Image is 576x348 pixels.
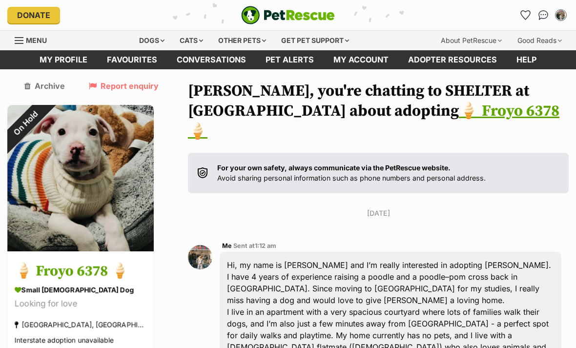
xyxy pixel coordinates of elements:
[15,260,146,282] h3: 🍦 Froyo 6378 🍦
[7,7,60,23] a: Donate
[89,82,159,90] a: Report enquiry
[324,50,398,69] a: My account
[7,244,154,253] a: On Hold
[211,31,273,50] div: Other pets
[15,297,146,310] div: Looking for love
[535,7,551,23] a: Conversations
[434,31,509,50] div: About PetRescue
[398,50,507,69] a: Adopter resources
[553,7,569,23] button: My account
[538,10,549,20] img: chat-41dd97257d64d25036548639549fe6c8038ab92f7586957e7f3b1b290dea8141.svg
[97,50,167,69] a: Favourites
[30,50,97,69] a: My profile
[274,31,356,50] div: Get pet support
[241,6,335,24] img: logo-e224e6f780fb5917bec1dbf3a21bbac754714ae5b6737aabdf751b685950b380.svg
[15,31,54,48] a: Menu
[188,245,212,269] img: Linh Nguyen profile pic
[188,102,559,142] a: 🍦 Froyo 6378 🍦
[26,36,47,44] span: Menu
[255,242,276,249] span: 1:12 am
[241,6,335,24] a: PetRescue
[217,163,486,184] p: Avoid sharing personal information such as phone numbers and personal address.
[167,50,256,69] a: conversations
[256,50,324,69] a: Pet alerts
[173,31,210,50] div: Cats
[15,336,114,344] span: Interstate adoption unavailable
[188,208,569,218] p: [DATE]
[24,82,65,90] a: Archive
[15,285,146,295] div: small [DEMOGRAPHIC_DATA] Dog
[511,31,569,50] div: Good Reads
[188,82,569,143] h1: [PERSON_NAME], you're chatting to SHELTER at [GEOGRAPHIC_DATA] about adopting
[507,50,546,69] a: Help
[15,318,146,331] div: [GEOGRAPHIC_DATA], [GEOGRAPHIC_DATA]
[518,7,534,23] a: Favourites
[518,7,569,23] ul: Account quick links
[132,31,171,50] div: Dogs
[217,164,451,172] strong: For your own safety, always communicate via the PetRescue website.
[233,242,276,249] span: Sent at
[222,242,232,249] span: Me
[7,105,154,251] img: 🍦 Froyo 6378 🍦
[556,10,566,20] img: Linh Nguyen profile pic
